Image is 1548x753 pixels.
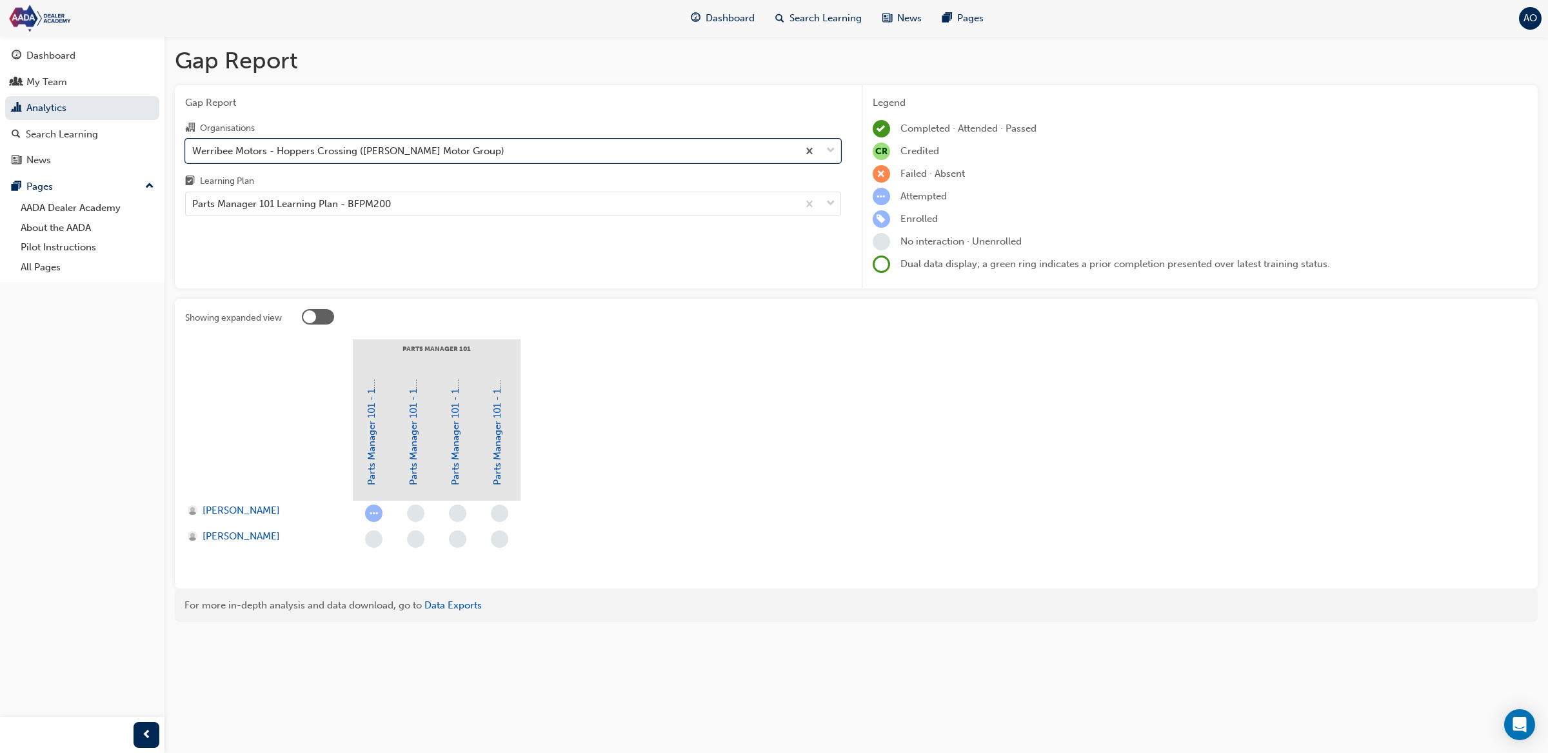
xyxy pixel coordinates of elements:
span: search-icon [12,129,21,141]
span: learningRecordVerb_NONE-icon [491,505,508,522]
span: No interaction · Unenrolled [900,236,1022,247]
div: Parts Manager 101 Learning Plan - BFPM200 [192,197,391,212]
a: Parts Manager 101 - 1.4 The Parts Sales Process [491,274,503,485]
button: Pages [5,175,159,199]
img: Trak [6,4,155,33]
div: Showing expanded view [185,312,282,325]
div: Dashboard [26,48,75,63]
div: For more in-depth analysis and data download, go to [184,598,1528,613]
span: News [897,11,922,26]
span: learningRecordVerb_NONE-icon [449,530,466,548]
span: Gap Report [185,95,841,110]
span: people-icon [12,77,21,88]
span: up-icon [145,178,154,195]
a: Search Learning [5,123,159,146]
a: Data Exports [424,599,482,611]
a: My Team [5,70,159,94]
span: learningRecordVerb_ENROLL-icon [873,210,890,228]
span: prev-icon [142,727,152,743]
button: AO [1519,7,1542,30]
div: Legend [873,95,1528,110]
span: learningRecordVerb_NONE-icon [449,505,466,522]
a: search-iconSearch Learning [765,5,872,32]
div: Learning Plan [200,175,254,188]
a: guage-iconDashboard [680,5,765,32]
span: pages-icon [12,181,21,193]
span: organisation-icon [185,123,195,134]
span: pages-icon [942,10,952,26]
span: null-icon [873,143,890,160]
span: guage-icon [12,50,21,62]
button: DashboardMy TeamAnalyticsSearch LearningNews [5,41,159,175]
span: Dual data display; a green ring indicates a prior completion presented over latest training status. [900,258,1330,270]
div: Pages [26,179,53,194]
a: About the AADA [15,218,159,238]
span: Completed · Attended · Passed [900,123,1037,134]
div: Open Intercom Messenger [1504,709,1535,740]
span: learningRecordVerb_NONE-icon [491,530,508,548]
span: news-icon [882,10,892,26]
div: My Team [26,75,67,90]
a: [PERSON_NAME] [188,529,341,544]
a: AADA Dealer Academy [15,198,159,218]
a: All Pages [15,257,159,277]
a: news-iconNews [872,5,932,32]
span: learningRecordVerb_NONE-icon [365,530,382,548]
span: [PERSON_NAME] [203,503,280,518]
div: News [26,153,51,168]
h1: Gap Report [175,46,1538,75]
span: Search Learning [789,11,862,26]
span: AO [1523,11,1537,26]
a: News [5,148,159,172]
div: Organisations [200,122,255,135]
a: Pilot Instructions [15,237,159,257]
span: down-icon [826,196,835,212]
span: learningRecordVerb_NONE-icon [407,505,424,522]
a: pages-iconPages [932,5,994,32]
span: chart-icon [12,103,21,114]
div: Parts Manager 101 [353,339,521,372]
a: Dashboard [5,44,159,68]
span: learningRecordVerb_FAIL-icon [873,165,890,183]
span: learningplan-icon [185,176,195,188]
span: guage-icon [691,10,700,26]
a: Analytics [5,96,159,120]
span: Dashboard [706,11,755,26]
a: [PERSON_NAME] [188,503,341,518]
span: learningRecordVerb_NONE-icon [873,233,890,250]
div: Werribee Motors - Hoppers Crossing ([PERSON_NAME] Motor Group) [192,143,504,158]
span: search-icon [775,10,784,26]
span: learningRecordVerb_COMPLETE-icon [873,120,890,137]
span: Attempted [900,190,947,202]
span: down-icon [826,143,835,159]
span: Failed · Absent [900,168,965,179]
span: Credited [900,145,939,157]
span: learningRecordVerb_ATTEMPT-icon [873,188,890,205]
span: learningRecordVerb_ATTEMPT-icon [365,505,382,522]
span: Enrolled [900,213,938,225]
span: learningRecordVerb_NONE-icon [407,530,424,548]
span: news-icon [12,155,21,166]
span: [PERSON_NAME] [203,529,280,544]
div: Search Learning [26,127,98,142]
span: Pages [957,11,984,26]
